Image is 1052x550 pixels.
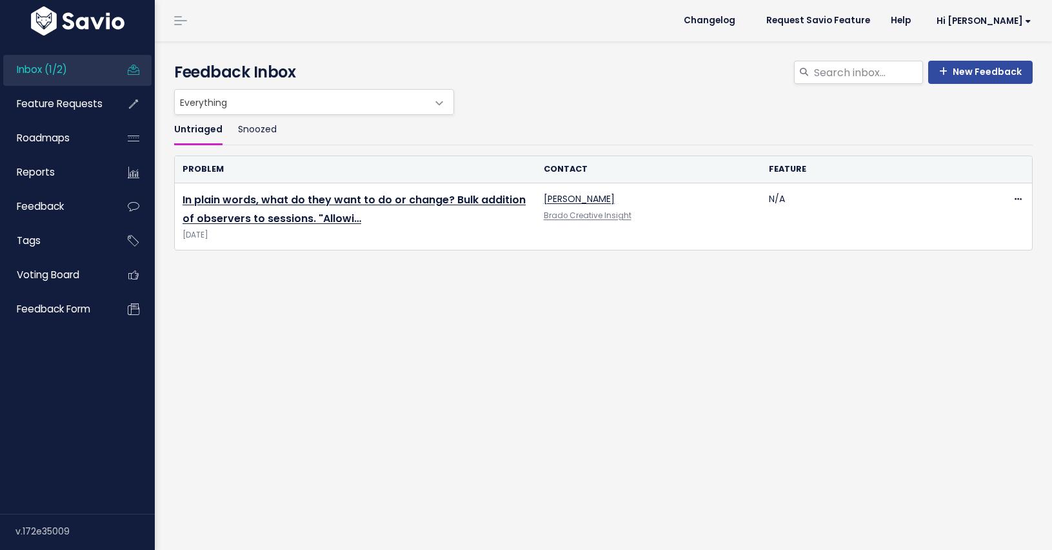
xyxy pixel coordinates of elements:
a: Snoozed [238,115,277,145]
a: Request Savio Feature [756,11,880,30]
span: Inbox (1/2) [17,63,67,76]
a: Reports [3,158,107,187]
img: logo-white.9d6f32f41409.svg [28,6,128,36]
th: Contact [536,156,762,183]
a: In plain words, what do they want to do or change? Bulk addition of observers to sessions. "Allowi… [183,192,526,226]
th: Problem [175,156,536,183]
a: Feedback form [3,294,107,324]
a: Voting Board [3,260,107,290]
span: Feature Requests [17,97,103,110]
h4: Feedback Inbox [174,61,1033,84]
a: New Feedback [928,61,1033,84]
span: Everything [174,89,454,115]
a: Help [880,11,921,30]
a: Feature Requests [3,89,107,119]
a: Hi [PERSON_NAME] [921,11,1042,31]
span: Everything [175,90,428,114]
div: v.172e35009 [15,514,155,548]
a: [PERSON_NAME] [544,192,615,205]
span: Changelog [684,16,735,25]
a: Feedback [3,192,107,221]
ul: Filter feature requests [174,115,1033,145]
td: N/A [761,183,987,250]
span: [DATE] [183,229,528,242]
input: Search inbox... [813,61,923,84]
span: Hi [PERSON_NAME] [937,16,1031,26]
th: Feature [761,156,987,183]
span: Feedback [17,199,64,213]
span: Feedback form [17,302,90,316]
a: Brado Creative Insight [544,210,631,221]
a: Tags [3,226,107,256]
a: Untriaged [174,115,223,145]
span: Roadmaps [17,131,70,145]
a: Roadmaps [3,123,107,153]
a: Inbox (1/2) [3,55,107,85]
span: Reports [17,165,55,179]
span: Tags [17,234,41,247]
span: Voting Board [17,268,79,281]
